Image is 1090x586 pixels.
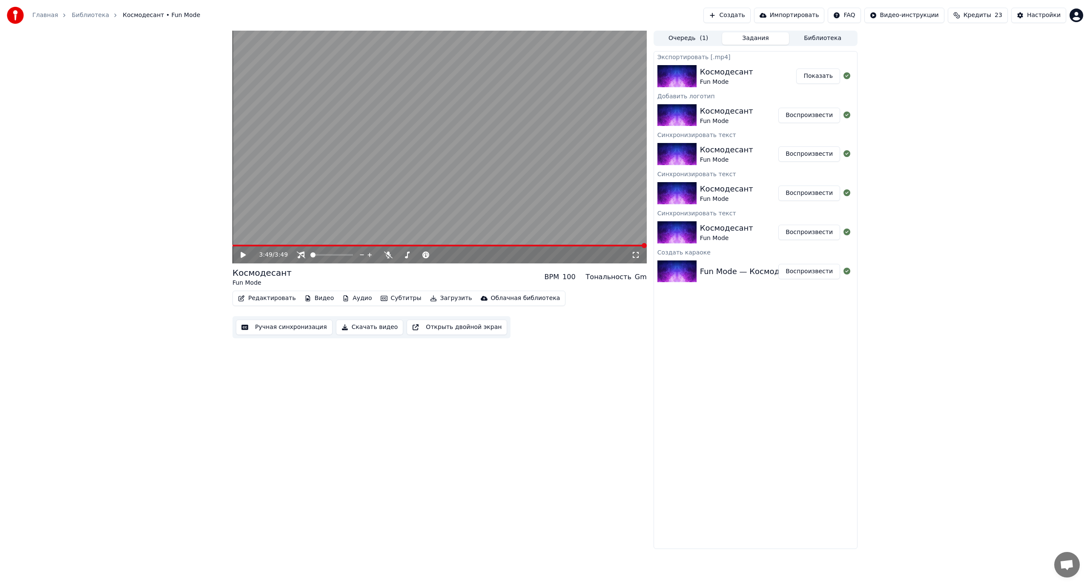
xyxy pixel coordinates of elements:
[491,294,560,303] div: Облачная библиотека
[995,11,1002,20] span: 23
[562,272,576,282] div: 100
[427,292,476,304] button: Загрузить
[32,11,58,20] a: Главная
[654,208,857,218] div: Синхронизировать текст
[336,320,404,335] button: Скачать видео
[700,78,753,86] div: Fun Mode
[232,279,292,287] div: Fun Mode
[654,91,857,101] div: Добавить логотип
[1027,11,1061,20] div: Настройки
[123,11,200,20] span: Космодесант • Fun Mode
[700,66,753,78] div: Космодесант
[722,32,789,45] button: Задания
[700,105,753,117] div: Космодесант
[545,272,559,282] div: BPM
[700,34,708,43] span: ( 1 )
[700,117,753,126] div: Fun Mode
[635,272,647,282] div: Gm
[377,292,425,304] button: Субтитры
[778,186,840,201] button: Воспроизвести
[778,225,840,240] button: Воспроизвести
[32,11,200,20] nav: breadcrumb
[586,272,631,282] div: Тональность
[7,7,24,24] img: youka
[232,267,292,279] div: Космодесант
[301,292,338,304] button: Видео
[828,8,861,23] button: FAQ
[700,144,753,156] div: Космодесант
[700,195,753,203] div: Fun Mode
[1011,8,1066,23] button: Настройки
[654,51,857,62] div: Экспортировать [.mp4]
[654,129,857,140] div: Синхронизировать текст
[948,8,1008,23] button: Кредиты23
[796,69,840,84] button: Показать
[654,169,857,179] div: Синхронизировать текст
[700,234,753,243] div: Fun Mode
[655,32,722,45] button: Очередь
[778,108,840,123] button: Воспроизвести
[754,8,825,23] button: Импортировать
[700,183,753,195] div: Космодесант
[964,11,991,20] span: Кредиты
[259,251,272,259] span: 3:49
[700,266,803,277] div: Fun Mode — Космодесант
[654,247,857,257] div: Создать караоке
[275,251,288,259] span: 3:49
[700,156,753,164] div: Fun Mode
[1054,552,1080,577] div: Открытый чат
[72,11,109,20] a: Библиотека
[700,222,753,234] div: Космодесант
[407,320,507,335] button: Открыть двойной экран
[789,32,856,45] button: Библиотека
[236,320,333,335] button: Ручная синхронизация
[703,8,750,23] button: Создать
[864,8,944,23] button: Видео-инструкции
[778,146,840,162] button: Воспроизвести
[235,292,299,304] button: Редактировать
[778,264,840,279] button: Воспроизвести
[339,292,375,304] button: Аудио
[259,251,280,259] div: /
